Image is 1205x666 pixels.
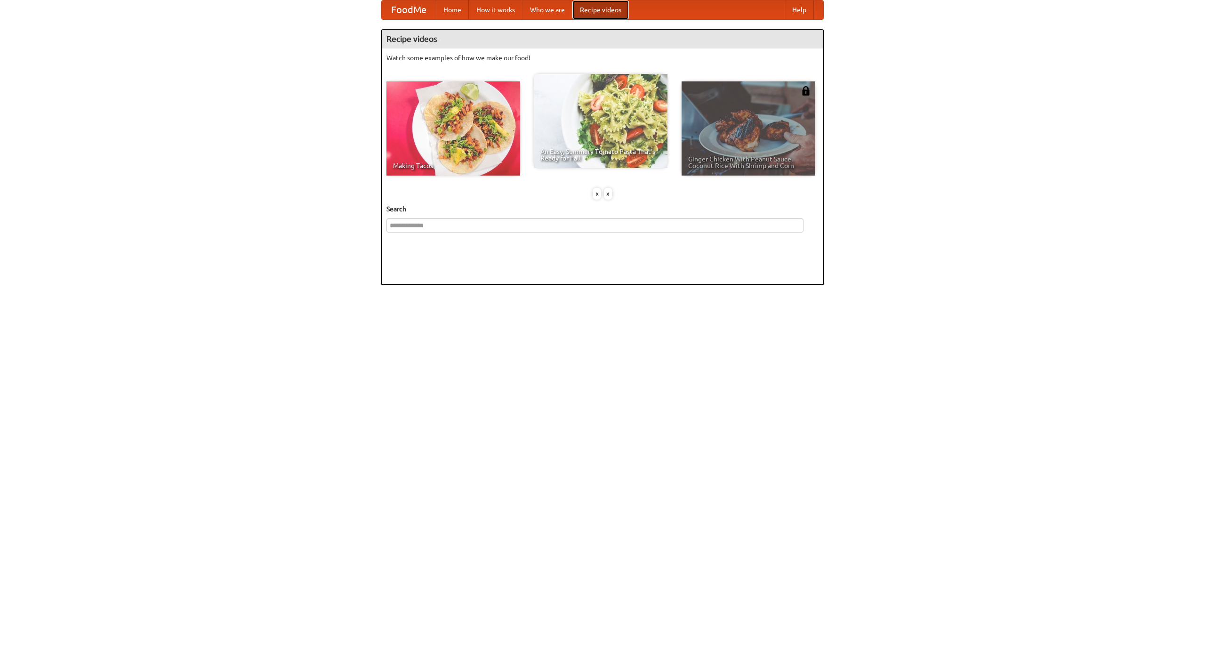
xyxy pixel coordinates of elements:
a: Recipe videos [572,0,629,19]
a: Home [436,0,469,19]
span: Making Tacos [393,162,514,169]
a: Help [785,0,814,19]
img: 483408.png [801,86,811,96]
a: FoodMe [382,0,436,19]
a: Who we are [522,0,572,19]
h5: Search [386,204,819,214]
a: Making Tacos [386,81,520,176]
a: An Easy, Summery Tomato Pasta That's Ready for Fall [534,74,667,168]
h4: Recipe videos [382,30,823,48]
span: An Easy, Summery Tomato Pasta That's Ready for Fall [540,148,661,161]
p: Watch some examples of how we make our food! [386,53,819,63]
a: How it works [469,0,522,19]
div: « [593,188,601,200]
div: » [604,188,612,200]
